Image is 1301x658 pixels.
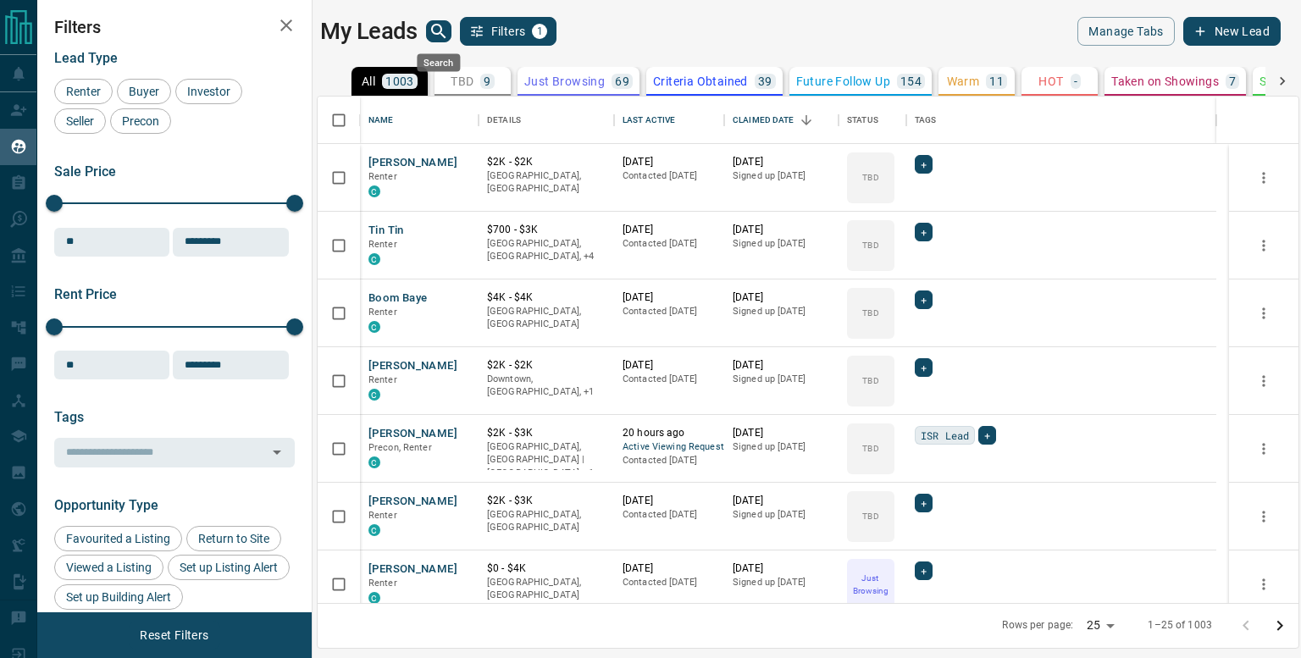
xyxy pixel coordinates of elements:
[733,155,830,169] p: [DATE]
[368,223,404,239] button: Tin Tin
[487,508,606,534] p: [GEOGRAPHIC_DATA], [GEOGRAPHIC_DATA]
[487,155,606,169] p: $2K - $2K
[623,576,716,589] p: Contacted [DATE]
[487,494,606,508] p: $2K - $3K
[915,561,933,580] div: +
[54,526,182,551] div: Favourited a Listing
[623,426,716,440] p: 20 hours ago
[487,237,606,263] p: West End, East End, Midtown | Central, Toronto
[368,456,380,468] div: condos.ca
[978,426,996,445] div: +
[117,79,171,104] div: Buyer
[623,358,716,373] p: [DATE]
[915,97,937,144] div: Tags
[915,494,933,512] div: +
[54,50,118,66] span: Lead Type
[794,108,818,132] button: Sort
[484,75,490,87] p: 9
[733,440,830,454] p: Signed up [DATE]
[921,495,927,511] span: +
[1077,17,1174,46] button: Manage Tabs
[368,171,397,182] span: Renter
[168,555,290,580] div: Set up Listing Alert
[360,97,479,144] div: Name
[733,576,830,589] p: Signed up [DATE]
[60,114,100,128] span: Seller
[1183,17,1281,46] button: New Lead
[487,290,606,305] p: $4K - $4K
[460,17,557,46] button: Filters1
[921,359,927,376] span: +
[487,358,606,373] p: $2K - $2K
[623,305,716,318] p: Contacted [DATE]
[129,621,219,650] button: Reset Filters
[915,290,933,309] div: +
[615,75,629,87] p: 69
[265,440,289,464] button: Open
[54,17,295,37] h2: Filters
[1074,75,1077,87] p: -
[906,97,1216,144] div: Tags
[758,75,772,87] p: 39
[368,524,380,536] div: condos.ca
[947,75,980,87] p: Warm
[921,291,927,308] span: +
[921,427,969,444] span: ISR Lead
[192,532,275,545] span: Return to Site
[623,290,716,305] p: [DATE]
[60,85,107,98] span: Renter
[900,75,922,87] p: 154
[320,18,418,45] h1: My Leads
[426,20,451,42] button: search button
[1080,613,1121,638] div: 25
[487,97,521,144] div: Details
[614,97,724,144] div: Last Active
[862,442,878,455] p: TBD
[534,25,545,37] span: 1
[54,409,84,425] span: Tags
[733,169,830,183] p: Signed up [DATE]
[623,494,716,508] p: [DATE]
[733,223,830,237] p: [DATE]
[368,155,457,171] button: [PERSON_NAME]
[368,358,457,374] button: [PERSON_NAME]
[623,508,716,522] p: Contacted [DATE]
[862,307,878,319] p: TBD
[385,75,414,87] p: 1003
[1251,368,1276,394] button: more
[623,373,716,386] p: Contacted [DATE]
[984,427,990,444] span: +
[1251,504,1276,529] button: more
[921,156,927,173] span: +
[733,373,830,386] p: Signed up [DATE]
[862,239,878,252] p: TBD
[417,54,460,72] div: Search
[110,108,171,134] div: Precon
[1148,618,1212,633] p: 1–25 of 1003
[368,494,457,510] button: [PERSON_NAME]
[623,440,716,455] span: Active Viewing Request
[733,97,794,144] div: Claimed Date
[368,253,380,265] div: condos.ca
[54,108,106,134] div: Seller
[368,389,380,401] div: condos.ca
[368,290,427,307] button: Boom Baye
[60,561,158,574] span: Viewed a Listing
[862,510,878,523] p: TBD
[487,305,606,331] p: [GEOGRAPHIC_DATA], [GEOGRAPHIC_DATA]
[487,373,606,399] p: Toronto
[623,169,716,183] p: Contacted [DATE]
[921,562,927,579] span: +
[862,171,878,184] p: TBD
[487,426,606,440] p: $2K - $3K
[479,97,614,144] div: Details
[1002,618,1073,633] p: Rows per page:
[123,85,165,98] span: Buyer
[839,97,906,144] div: Status
[368,561,457,578] button: [PERSON_NAME]
[1251,301,1276,326] button: more
[54,584,183,610] div: Set up Building Alert
[181,85,236,98] span: Investor
[623,155,716,169] p: [DATE]
[368,442,432,453] span: Precon, Renter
